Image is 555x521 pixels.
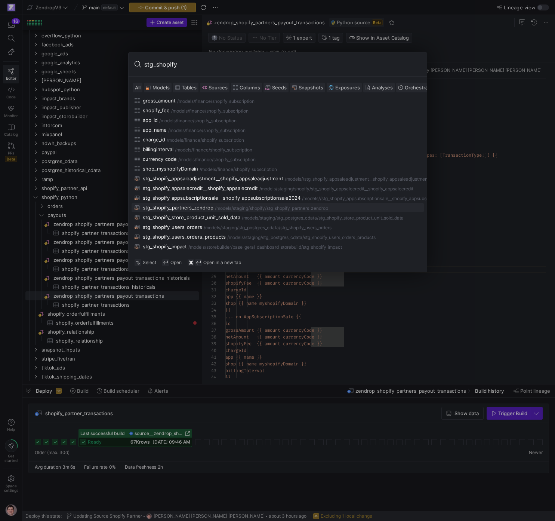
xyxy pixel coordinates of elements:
div: /models/ [159,118,177,123]
div: currency_code [143,156,177,162]
button: All [133,83,142,92]
div: finance [218,167,233,172]
div: finance [196,157,212,162]
button: Models [144,83,172,92]
div: /shopify_subscription [200,138,244,143]
button: Tables [173,83,198,92]
div: /stg_shopify_partners_zendrop [265,206,328,211]
div: storebuilder/base_geral_dashboard_storebuild [206,245,301,250]
div: /shopify_subscription [211,99,255,104]
span: Analyses [372,85,393,91]
div: /models/ [177,99,195,104]
div: /models/ [200,167,218,172]
div: stg_shopify_appsubscriptionsale__shopify_appsubscriptionsale2024 [143,195,300,201]
div: /models/ [167,138,185,143]
div: gross_amount [143,98,176,104]
div: /models/ [302,196,320,201]
input: Search or run a command [144,58,421,70]
button: Columns [231,83,262,92]
div: /models/ [285,177,303,182]
div: Select [135,259,156,266]
div: app_id [143,117,158,123]
div: finance [193,147,209,153]
div: /models/ [168,128,186,133]
button: Seeds [263,83,289,92]
div: billinginterval [143,146,173,152]
div: stg_shopify_appsalecredit__shopify_appsalecredit [143,185,258,191]
div: finance [195,99,211,104]
div: shopify_fee [143,107,170,113]
div: /shopify_subscription [205,108,249,114]
div: /shopify_subscription [212,157,256,162]
div: staging/stg_postgres_cdata [222,225,279,230]
div: Open [162,259,182,266]
div: finance [189,108,205,114]
div: stg_shopify_appsaleadjustment__shopify_appsaleadjustment [143,175,283,181]
span: ⌘ [188,259,194,266]
span: Columns [240,85,260,91]
div: /stg_shopify_appsaleadjustment__shopify_appsaleadjustment [303,177,429,182]
div: /shopify_subscription [202,128,246,133]
div: staging/shopify [277,186,309,191]
div: /shopify_subscription [209,147,252,153]
div: stg_shopify_users_orders [143,224,202,230]
div: stg_shopify_store_product_unit_sold_data [143,214,240,220]
div: /stg_shopify_impact [301,245,342,250]
span: Models [152,85,170,91]
div: /models/ [175,147,193,153]
div: /stg_shopify_users_orders_products [302,235,376,240]
div: /models/ [259,186,277,191]
div: /shopify_subscription [193,118,237,123]
span: Exposures [335,85,360,91]
div: /stg_shopify_appsubscriptionsale__shopify_appsubscriptionsale2024 [320,196,462,201]
span: All [135,85,141,91]
div: finance [186,128,202,133]
div: stg_shopify_partners_zendrop [143,205,213,211]
span: Tables [182,85,197,91]
div: /models/ [215,206,233,211]
button: Orchestrations [396,83,441,92]
button: Analyses [363,83,395,92]
div: /shopify_subscription [233,167,277,172]
div: /models/ [227,235,245,240]
div: staging/shopify [233,206,265,211]
div: /stg_shopify_users_orders [279,225,332,230]
div: staging/stg_postgres_cdata [245,235,302,240]
div: /stg_shopify_store_product_unit_sold_data [317,215,404,221]
span: Sources [209,85,228,91]
div: /models/ [178,157,196,162]
div: /models/ [171,108,189,114]
span: Orchestrations [405,85,440,91]
div: stg_shopify_users_orders_products [143,234,226,240]
div: shop_myshopifyDomain [143,166,198,172]
button: Snapshots [290,83,325,92]
div: finance [177,118,193,123]
button: Exposures [327,83,362,92]
div: app_name [143,127,167,133]
div: /models/ [242,215,260,221]
span: Seeds [272,85,287,91]
div: /models/ [204,225,222,230]
div: /models/ [188,245,206,250]
div: stg_shopify_impact [143,243,187,249]
button: Sources [200,83,229,92]
div: finance [185,138,200,143]
div: /stg_shopify_appsalecredit__shopify_appsalecredit [309,186,413,191]
div: Open in a new tab [188,259,241,266]
div: charge_id [143,137,165,142]
span: Snapshots [299,85,323,91]
div: staging/stg_postgres_cdata [260,215,317,221]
